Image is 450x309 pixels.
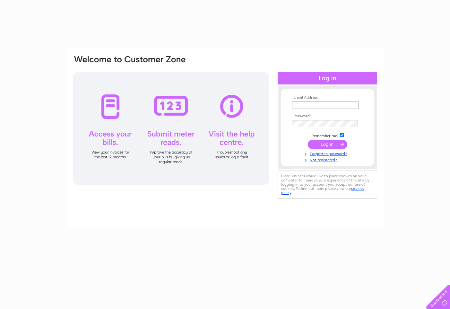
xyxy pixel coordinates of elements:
[290,132,365,138] td: Remember me?
[290,114,365,119] th: Password:
[281,186,364,195] a: cookies policy
[292,150,365,156] a: Forgotten password?
[292,156,365,163] a: Not registered?
[308,140,347,149] input: Submit
[278,171,377,199] div: Clear Business would like to place cookies on your computer to improve your experience of the sit...
[290,95,365,100] th: Email Address:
